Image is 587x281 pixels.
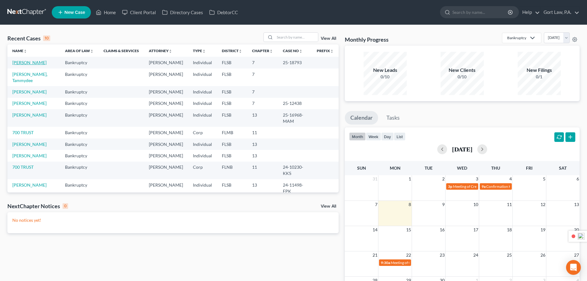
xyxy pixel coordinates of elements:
td: Individual [188,150,217,161]
td: Bankruptcy [60,179,99,197]
span: 8 [408,201,412,208]
a: 700 TRUST [12,130,34,135]
p: No notices yet! [12,217,334,223]
td: Individual [188,86,217,97]
td: Individual [188,68,217,86]
span: Thu [491,165,500,171]
i: unfold_more [299,49,303,53]
span: 11 [506,201,512,208]
span: 18 [506,226,512,233]
td: [PERSON_NAME] [144,86,188,97]
h3: Monthly Progress [345,36,389,43]
span: 17 [473,226,479,233]
td: 11 [247,162,278,179]
div: New Leads [364,67,407,74]
td: Individual [188,57,217,68]
td: FLSB [217,150,247,161]
a: Prefixunfold_more [317,48,334,53]
span: 10 [473,201,479,208]
button: list [394,132,406,141]
span: 1 [408,175,412,183]
input: Search by name... [452,6,509,18]
td: Bankruptcy [60,150,99,161]
span: Mon [390,165,401,171]
td: 25-18793 [278,57,312,68]
span: Confirmation Hearing for [PERSON_NAME] [486,184,557,189]
a: 700 TRUST [12,164,34,170]
span: 2 [442,175,445,183]
td: FLSB [217,179,247,197]
th: Claims & Services [99,44,144,57]
span: 5 [542,175,546,183]
td: Bankruptcy [60,57,99,68]
span: 21 [372,251,378,259]
a: Attorneyunfold_more [149,48,172,53]
span: Fri [526,165,532,171]
td: [PERSON_NAME] [144,150,188,161]
td: Individual [188,98,217,109]
div: New Clients [441,67,484,74]
td: 25-12438 [278,98,312,109]
td: [PERSON_NAME] [144,127,188,138]
a: Nameunfold_more [12,48,27,53]
span: 9 [442,201,445,208]
button: week [366,132,381,141]
a: Calendar [345,111,378,125]
div: 10 [43,35,50,41]
a: Tasks [381,111,405,125]
a: Typeunfold_more [193,48,206,53]
td: 13 [247,179,278,197]
td: 13 [247,109,278,127]
a: Area of Lawunfold_more [65,48,94,53]
span: 23 [439,251,445,259]
td: [PERSON_NAME] [144,57,188,68]
a: Directory Cases [159,7,206,18]
td: FLSB [217,109,247,127]
span: New Case [64,10,85,15]
div: 0/1 [518,74,561,80]
i: unfold_more [330,49,334,53]
button: month [349,132,366,141]
td: 7 [247,68,278,86]
td: 11 [247,127,278,138]
a: View All [321,204,336,209]
a: [PERSON_NAME] [12,112,47,118]
i: unfold_more [23,49,27,53]
td: Bankruptcy [60,109,99,127]
div: 0/10 [364,74,407,80]
span: 12 [540,201,546,208]
span: 14 [372,226,378,233]
span: 25 [506,251,512,259]
td: [PERSON_NAME] [144,179,188,197]
a: [PERSON_NAME] [12,182,47,188]
i: unfold_more [269,49,273,53]
i: unfold_more [202,49,206,53]
td: FLSB [217,86,247,97]
a: Home [93,7,119,18]
span: 24 [473,251,479,259]
div: Recent Cases [7,35,50,42]
span: 26 [540,251,546,259]
span: 19 [540,226,546,233]
span: 13 [573,201,580,208]
a: Client Portal [119,7,159,18]
i: unfold_more [90,49,94,53]
span: Meeting of Creditors for [PERSON_NAME] [453,184,521,189]
a: Gort Law, P.A. [540,7,579,18]
td: FLNB [217,162,247,179]
td: 25-16968-MAM [278,109,312,127]
span: 31 [372,175,378,183]
td: 7 [247,98,278,109]
span: 9a [482,184,486,189]
td: Individual [188,138,217,150]
button: day [381,132,394,141]
a: DebtorCC [206,7,241,18]
td: FLSB [217,68,247,86]
td: Corp [188,162,217,179]
td: [PERSON_NAME] [144,98,188,109]
span: 16 [439,226,445,233]
div: Open Intercom Messenger [566,260,581,275]
i: unfold_more [238,49,242,53]
td: Individual [188,179,217,197]
td: 24-10230-KKS [278,162,312,179]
